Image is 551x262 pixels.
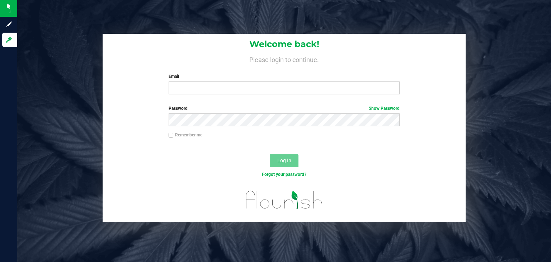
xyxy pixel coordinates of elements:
inline-svg: Log in [5,36,13,43]
h4: Please login to continue. [103,55,466,63]
h1: Welcome back! [103,39,466,49]
a: Forgot your password? [262,172,306,177]
img: flourish_logo.svg [239,185,330,214]
span: Log In [277,158,291,163]
button: Log In [270,154,298,167]
label: Email [169,73,400,80]
a: Show Password [369,106,400,111]
input: Remember me [169,133,174,138]
label: Remember me [169,132,202,138]
span: Password [169,106,188,111]
inline-svg: Sign up [5,21,13,28]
